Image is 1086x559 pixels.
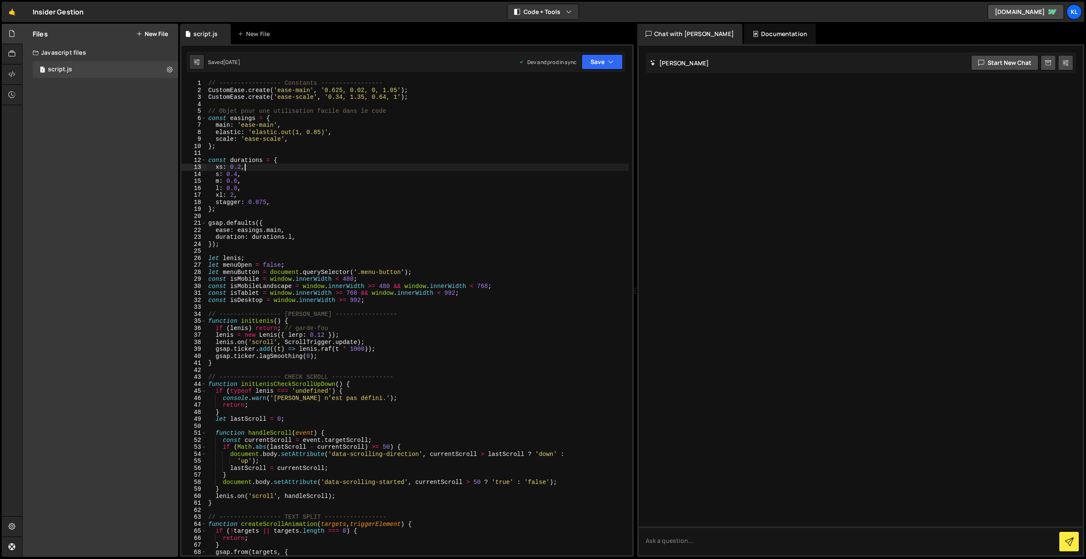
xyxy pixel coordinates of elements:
div: 2 [182,87,207,94]
div: 13 [182,164,207,171]
div: 24 [182,241,207,248]
div: 6 [182,115,207,122]
div: 3 [182,94,207,101]
div: Saved [208,59,240,66]
div: 20 [182,213,207,220]
div: 4 [182,101,207,108]
div: 42 [182,367,207,374]
div: 45 [182,388,207,395]
div: 44 [182,381,207,388]
div: 19 [182,206,207,213]
div: 43 [182,374,207,381]
div: script.js [48,66,72,73]
div: 7 [182,122,207,129]
div: 65 [182,528,207,535]
div: 29 [182,276,207,283]
div: 41 [182,360,207,367]
div: 17 [182,192,207,199]
div: 61 [182,500,207,507]
div: 49 [182,416,207,423]
button: Save [582,54,623,70]
div: 30 [182,283,207,290]
button: New File [136,31,168,37]
div: 12 [182,157,207,164]
div: 57 [182,472,207,479]
div: 14 [182,171,207,178]
div: 37 [182,332,207,339]
button: Start new chat [971,55,1038,70]
div: Javascript files [22,44,178,61]
div: 54 [182,451,207,458]
a: Kl [1066,4,1082,20]
div: 51 [182,430,207,437]
button: Code + Tools [507,4,579,20]
div: 64 [182,521,207,528]
div: 68 [182,549,207,556]
div: 5 [182,108,207,115]
div: 32 [182,297,207,304]
div: 23 [182,234,207,241]
div: 9 [182,136,207,143]
div: 8 [182,129,207,136]
div: 28 [182,269,207,276]
div: 58 [182,479,207,486]
div: 60 [182,493,207,500]
div: 52 [182,437,207,444]
div: 27 [182,262,207,269]
div: [DATE] [223,59,240,66]
div: 59 [182,486,207,493]
div: 1 [182,80,207,87]
div: 33 [182,304,207,311]
div: 40 [182,353,207,360]
div: 67 [182,542,207,549]
h2: [PERSON_NAME] [650,59,709,67]
div: 53 [182,444,207,451]
div: 10 [182,143,207,150]
div: 63 [182,514,207,521]
div: 34 [182,311,207,318]
div: 15 [182,178,207,185]
div: 48 [182,409,207,416]
div: 31 [182,290,207,297]
div: 21 [182,220,207,227]
a: [DOMAIN_NAME] [988,4,1064,20]
div: 39 [182,346,207,353]
div: New File [238,30,273,38]
div: 47 [182,402,207,409]
div: 18 [182,199,207,206]
div: 11 [182,150,207,157]
div: 38 [182,339,207,346]
div: 55 [182,458,207,465]
div: Dev and prod in sync [519,59,577,66]
div: 16456/44570.js [33,61,178,78]
div: Insider Gestion [33,7,84,17]
div: 62 [182,507,207,514]
a: 🤙 [2,2,22,22]
h2: Files [33,29,48,39]
div: 35 [182,318,207,325]
div: Chat with [PERSON_NAME] [637,24,742,44]
div: 25 [182,248,207,255]
div: 36 [182,325,207,332]
div: 22 [182,227,207,234]
div: Documentation [744,24,816,44]
div: 50 [182,423,207,430]
span: 1 [40,67,45,74]
div: 26 [182,255,207,262]
div: script.js [193,30,218,38]
div: 66 [182,535,207,542]
div: 46 [182,395,207,402]
div: 56 [182,465,207,472]
div: 16 [182,185,207,192]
